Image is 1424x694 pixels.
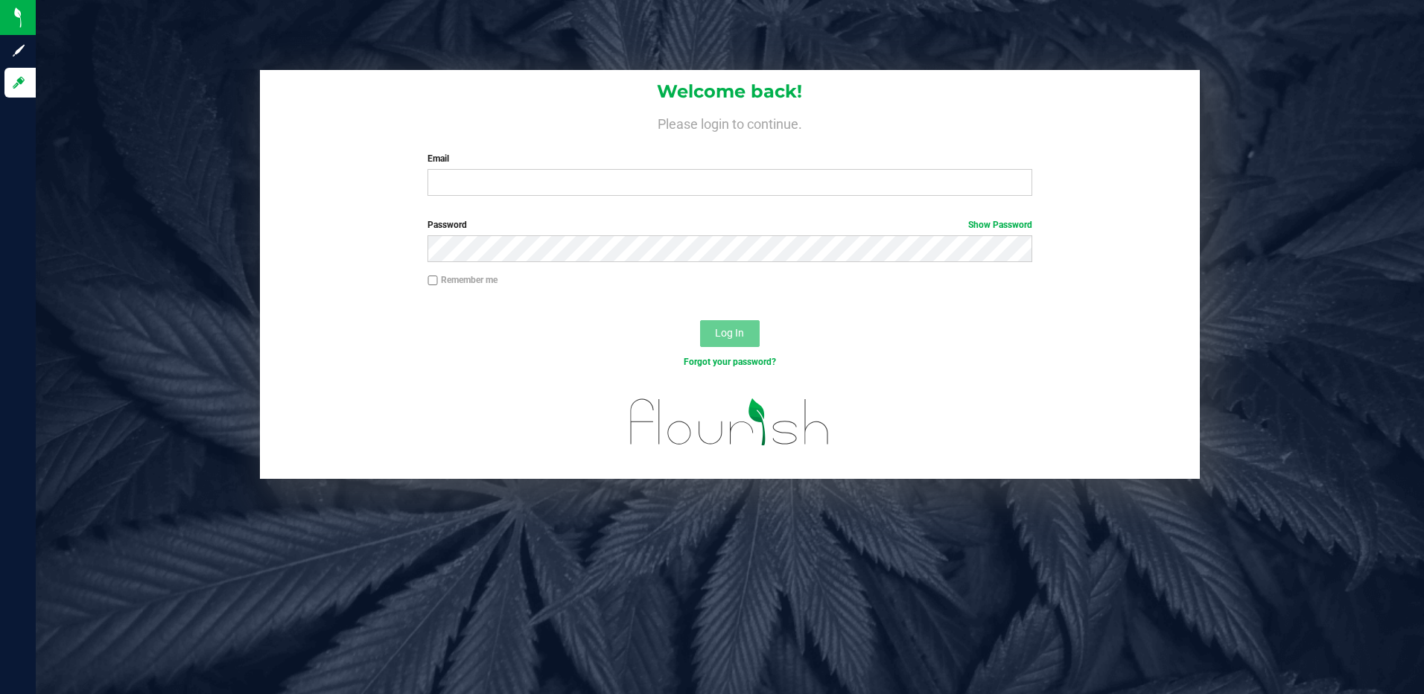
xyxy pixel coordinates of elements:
[427,152,1032,165] label: Email
[260,82,1201,101] h1: Welcome back!
[700,320,760,347] button: Log In
[260,113,1201,131] h4: Please login to continue.
[612,384,848,460] img: flourish_logo.svg
[715,327,744,339] span: Log In
[427,276,438,286] input: Remember me
[427,220,467,230] span: Password
[684,357,776,367] a: Forgot your password?
[11,75,26,90] inline-svg: Log in
[968,220,1032,230] a: Show Password
[11,43,26,58] inline-svg: Sign up
[427,273,498,287] label: Remember me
